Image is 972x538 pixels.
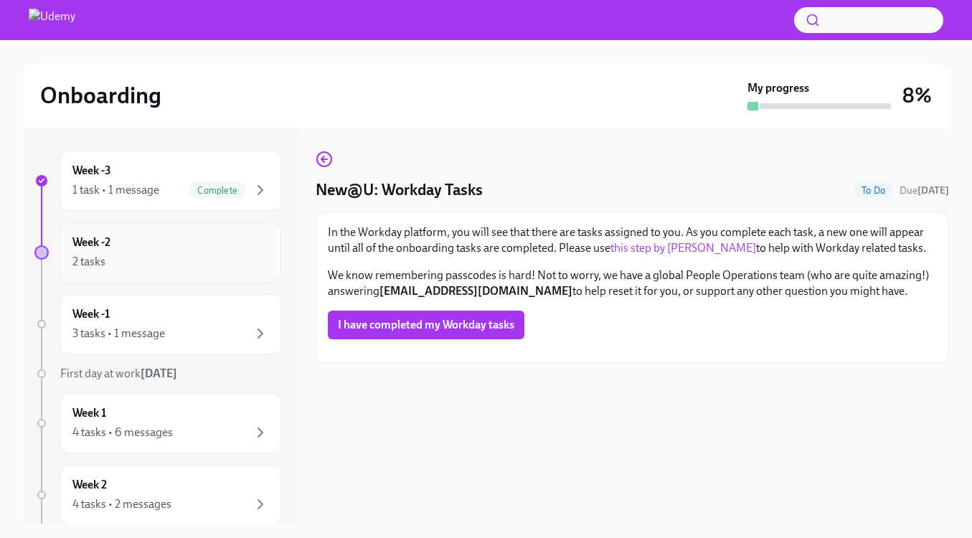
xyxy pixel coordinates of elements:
[328,225,937,256] p: In the Workday platform, you will see that there are tasks assigned to you. As you complete each ...
[316,179,483,201] h4: New@U: Workday Tasks
[900,184,949,197] span: Due
[34,465,281,525] a: Week 24 tasks • 2 messages
[72,182,159,198] div: 1 task • 1 message
[72,254,105,270] div: 2 tasks
[902,82,932,108] h3: 8%
[34,151,281,211] a: Week -31 task • 1 messageComplete
[189,185,246,196] span: Complete
[141,367,177,380] strong: [DATE]
[72,405,106,421] h6: Week 1
[747,80,809,96] strong: My progress
[29,9,75,32] img: Udemy
[328,311,524,339] button: I have completed my Workday tasks
[338,318,514,332] span: I have completed my Workday tasks
[72,425,173,440] div: 4 tasks • 6 messages
[900,184,949,197] span: October 13th, 2025 12:00
[72,496,171,512] div: 4 tasks • 2 messages
[34,366,281,382] a: First day at work[DATE]
[72,477,107,493] h6: Week 2
[60,367,177,380] span: First day at work
[72,306,110,322] h6: Week -1
[853,185,894,196] span: To Do
[610,241,756,255] a: this step by [PERSON_NAME]
[34,393,281,453] a: Week 14 tasks • 6 messages
[72,235,110,250] h6: Week -2
[72,326,165,341] div: 3 tasks • 1 message
[34,222,281,283] a: Week -22 tasks
[40,81,161,110] h2: Onboarding
[34,294,281,354] a: Week -13 tasks • 1 message
[379,284,572,298] strong: [EMAIL_ADDRESS][DOMAIN_NAME]
[917,184,949,197] strong: [DATE]
[328,268,937,299] p: We know remembering passcodes is hard! Not to worry, we have a global People Operations team (who...
[72,163,111,179] h6: Week -3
